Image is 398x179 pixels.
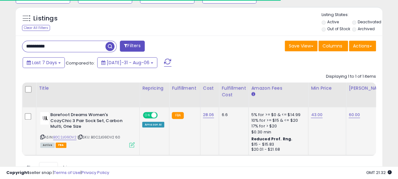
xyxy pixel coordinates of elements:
[39,85,137,92] div: Title
[6,170,29,176] strong: Copyright
[327,26,350,31] label: Out of Stock
[203,112,214,118] a: 28.06
[251,123,303,129] div: 17% for > $20
[157,113,167,118] span: OFF
[251,147,303,152] div: $20.01 - $21.68
[251,136,292,142] b: Reduced Prof. Rng.
[366,170,392,176] span: 2025-08-14 21:32 GMT
[349,41,376,51] button: Actions
[251,92,255,97] small: Amazon Fees.
[56,143,66,148] span: FBA
[120,41,144,52] button: Filters
[33,14,58,23] h5: Listings
[251,142,303,147] div: $15 - $15.83
[27,164,72,170] span: Show: entries
[285,41,317,51] button: Save View
[6,170,109,176] div: seller snap | |
[311,112,322,118] a: 43.00
[142,122,164,127] div: Amazon AI
[318,41,348,51] button: Columns
[172,112,183,119] small: FBA
[22,25,50,31] div: Clear All Filters
[143,113,151,118] span: ON
[221,112,244,118] div: 6.6
[349,112,360,118] a: 60.00
[66,60,95,66] span: Compared to:
[81,170,109,176] a: Privacy Policy
[54,170,81,176] a: Terms of Use
[40,112,49,125] img: 21EsmZ5POwL._SL40_.jpg
[107,59,149,66] span: [DATE]-31 - Aug-06
[203,85,216,92] div: Cost
[349,85,386,92] div: [PERSON_NAME]
[322,12,382,18] p: Listing States:
[142,85,166,92] div: Repricing
[251,118,303,123] div: 10% for >= $15 & <= $20
[358,26,375,31] label: Archived
[23,57,65,68] button: Last 7 Days
[97,57,157,68] button: [DATE]-31 - Aug-06
[251,112,303,118] div: 5% for >= $0 & <= $14.99
[172,85,197,92] div: Fulfillment
[40,112,135,147] div: ASIN:
[40,143,55,148] span: All listings currently available for purchase on Amazon
[251,129,303,135] div: $0.30 min
[322,43,342,49] span: Columns
[311,85,343,92] div: Min Price
[221,85,246,98] div: Fulfillment Cost
[77,135,120,140] span: | SKU: B0C2JG9DV2 60
[326,74,376,80] div: Displaying 1 to 1 of 1 items
[358,19,381,25] label: Deactivated
[53,135,76,140] a: B0C2JG9DV2
[50,112,127,131] b: Barefoot Dreams Women's CozyChic 3 Pair Sock Set, Carbon Multi, One Size
[327,19,339,25] label: Active
[251,85,306,92] div: Amazon Fees
[32,59,57,66] span: Last 7 Days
